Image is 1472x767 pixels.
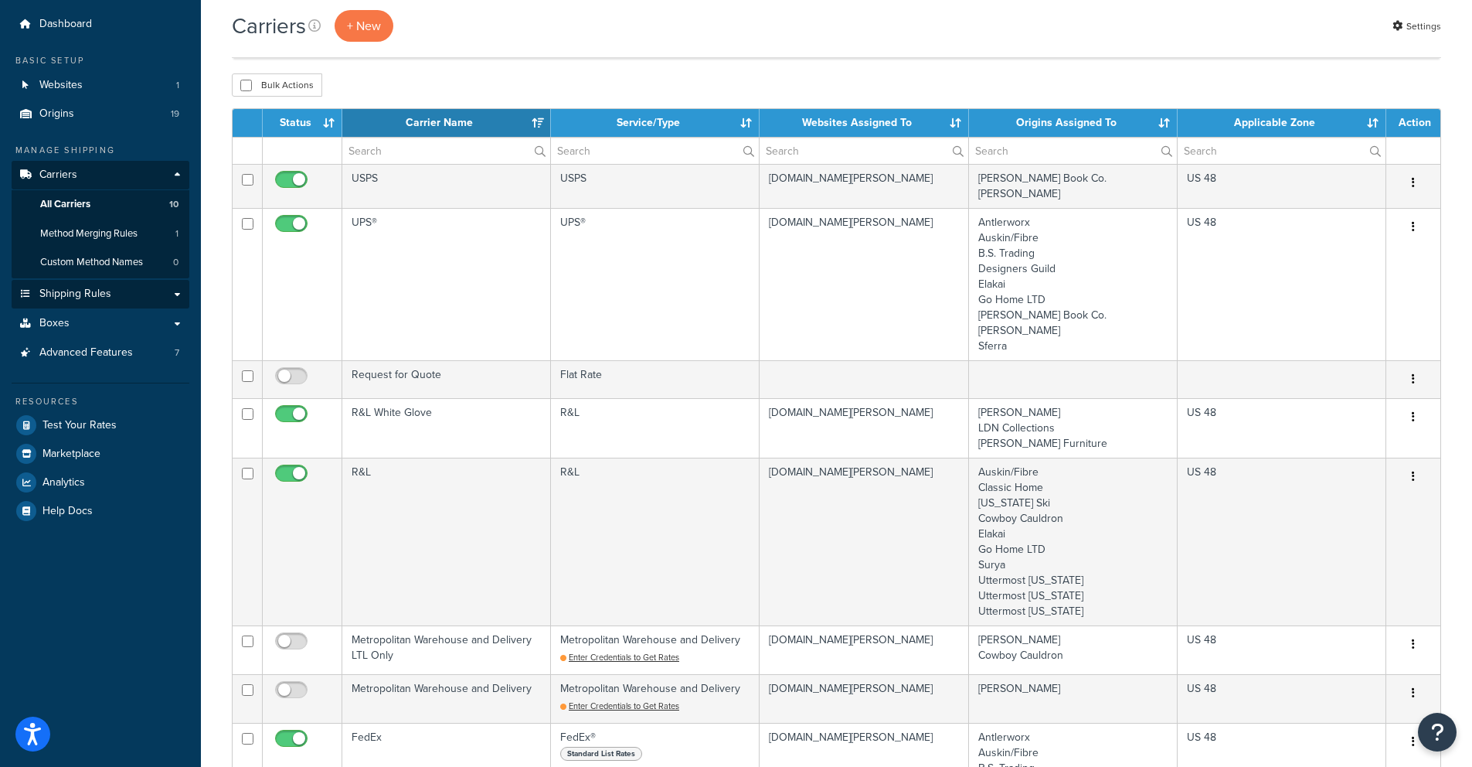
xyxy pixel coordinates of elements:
[342,626,551,674] td: Metropolitan Warehouse and Delivery LTL Only
[12,161,189,278] li: Carriers
[1392,15,1441,37] a: Settings
[12,339,189,367] li: Advanced Features
[760,626,969,674] td: [DOMAIN_NAME][PERSON_NAME]
[1386,109,1440,137] th: Action
[12,190,189,219] a: All Carriers 10
[232,11,306,41] h1: Carriers
[551,398,760,458] td: R&L
[969,208,1178,360] td: Antlerworx Auskin/Fibre B.S. Trading Designers Guild Elakai Go Home LTD [PERSON_NAME] Book Co. [P...
[12,144,189,157] div: Manage Shipping
[12,10,189,39] a: Dashboard
[551,458,760,626] td: R&L
[42,419,117,432] span: Test Your Rates
[1178,674,1386,723] td: US 48
[39,18,92,31] span: Dashboard
[969,164,1178,208] td: [PERSON_NAME] Book Co. [PERSON_NAME]
[12,71,189,100] a: Websites 1
[12,248,189,277] a: Custom Method Names 0
[12,220,189,248] a: Method Merging Rules 1
[760,398,969,458] td: [DOMAIN_NAME][PERSON_NAME]
[12,395,189,408] div: Resources
[551,109,760,137] th: Service/Type: activate to sort column ascending
[1178,164,1386,208] td: US 48
[12,411,189,439] a: Test Your Rates
[1178,398,1386,458] td: US 48
[1178,208,1386,360] td: US 48
[232,73,322,97] button: Bulk Actions
[342,109,551,137] th: Carrier Name: activate to sort column ascending
[342,164,551,208] td: USPS
[12,54,189,67] div: Basic Setup
[40,198,90,211] span: All Carriers
[760,208,969,360] td: [DOMAIN_NAME][PERSON_NAME]
[39,169,77,182] span: Carriers
[569,651,679,663] span: Enter Credentials to Get Rates
[12,469,189,496] a: Analytics
[40,256,143,269] span: Custom Method Names
[760,674,969,723] td: [DOMAIN_NAME][PERSON_NAME]
[335,10,393,42] button: + New
[342,360,551,398] td: Request for Quote
[560,747,642,761] span: Standard List Rates
[342,208,551,360] td: UPS®
[12,309,189,338] a: Boxes
[42,505,93,518] span: Help Docs
[969,458,1178,626] td: Auskin/Fibre Classic Home [US_STATE] Ski Cowboy Cauldron Elakai Go Home LTD Surya Uttermost [US_S...
[551,164,760,208] td: USPS
[760,164,969,208] td: [DOMAIN_NAME][PERSON_NAME]
[551,674,760,723] td: Metropolitan Warehouse and Delivery
[342,398,551,458] td: R&L White Glove
[560,700,679,712] a: Enter Credentials to Get Rates
[12,100,189,128] li: Origins
[39,317,70,330] span: Boxes
[1178,109,1386,137] th: Applicable Zone: activate to sort column ascending
[551,626,760,674] td: Metropolitan Warehouse and Delivery
[175,227,178,240] span: 1
[969,109,1178,137] th: Origins Assigned To: activate to sort column ascending
[176,79,179,92] span: 1
[760,109,969,137] th: Websites Assigned To: activate to sort column ascending
[969,626,1178,674] td: [PERSON_NAME] Cowboy Cauldron
[173,256,178,269] span: 0
[551,138,759,164] input: Search
[42,448,100,461] span: Marketplace
[969,398,1178,458] td: [PERSON_NAME] LDN Collections [PERSON_NAME] Furniture
[760,458,969,626] td: [DOMAIN_NAME][PERSON_NAME]
[39,346,133,360] span: Advanced Features
[12,497,189,525] a: Help Docs
[39,288,111,301] span: Shipping Rules
[169,198,178,211] span: 10
[342,674,551,723] td: Metropolitan Warehouse and Delivery
[569,700,679,712] span: Enter Credentials to Get Rates
[969,138,1177,164] input: Search
[171,107,179,121] span: 19
[40,227,138,240] span: Method Merging Rules
[12,71,189,100] li: Websites
[42,476,85,489] span: Analytics
[39,79,83,92] span: Websites
[760,138,968,164] input: Search
[551,208,760,360] td: UPS®
[12,100,189,128] a: Origins 19
[263,109,342,137] th: Status: activate to sort column ascending
[1418,713,1457,752] button: Open Resource Center
[12,220,189,248] li: Method Merging Rules
[342,138,550,164] input: Search
[560,651,679,663] a: Enter Credentials to Get Rates
[12,190,189,219] li: All Carriers
[39,107,74,121] span: Origins
[1178,138,1385,164] input: Search
[12,440,189,468] a: Marketplace
[12,248,189,277] li: Custom Method Names
[12,339,189,367] a: Advanced Features 7
[969,674,1178,723] td: [PERSON_NAME]
[12,161,189,189] a: Carriers
[1178,458,1386,626] td: US 48
[175,346,179,360] span: 7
